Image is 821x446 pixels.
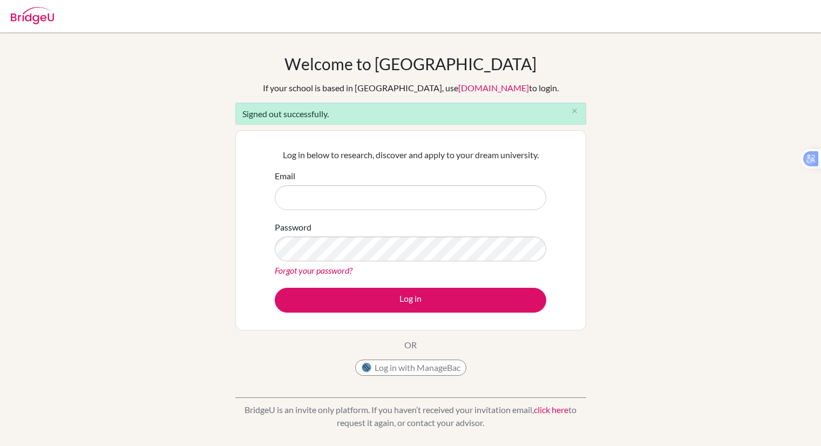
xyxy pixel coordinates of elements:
img: Bridge-U [11,7,54,24]
p: Log in below to research, discover and apply to your dream university. [275,148,546,161]
i: close [571,107,579,115]
h1: Welcome to [GEOGRAPHIC_DATA] [284,54,537,73]
label: Password [275,221,311,234]
button: Log in with ManageBac [355,360,466,376]
button: Close [564,103,586,119]
a: [DOMAIN_NAME] [458,83,529,93]
button: Log in [275,288,546,313]
div: If your school is based in [GEOGRAPHIC_DATA], use to login. [263,82,559,94]
p: OR [404,339,417,352]
p: BridgeU is an invite only platform. If you haven’t received your invitation email, to request it ... [235,403,586,429]
div: Signed out successfully. [235,103,586,125]
label: Email [275,170,295,183]
a: click here [534,404,568,415]
a: Forgot your password? [275,265,352,275]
